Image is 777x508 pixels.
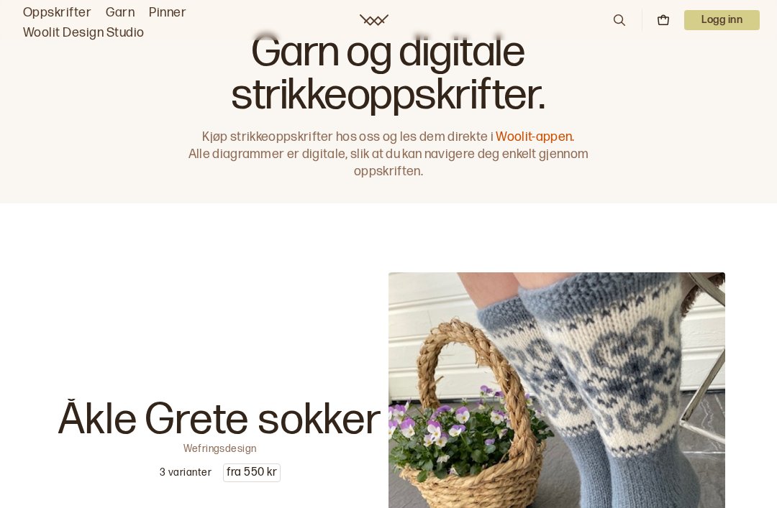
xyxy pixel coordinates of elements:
[58,399,382,442] p: Åkle Grete sokker
[106,3,135,23] a: Garn
[181,129,596,180] p: Kjøp strikkeoppskrifter hos oss og les dem direkte i Alle diagrammer er digitale, slik at du kan ...
[224,464,280,481] p: fra 550 kr
[23,23,145,43] a: Woolit Design Studio
[160,466,212,480] p: 3 varianter
[181,31,596,117] h1: Garn og digitale strikkeoppskrifter.
[360,14,388,26] a: Woolit
[183,442,257,452] p: Wefringsdesign
[23,3,91,23] a: Oppskrifter
[496,129,574,144] a: Woolit-appen.
[149,3,186,23] a: Pinner
[684,10,760,30] button: User dropdown
[684,10,760,30] p: Logg inn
